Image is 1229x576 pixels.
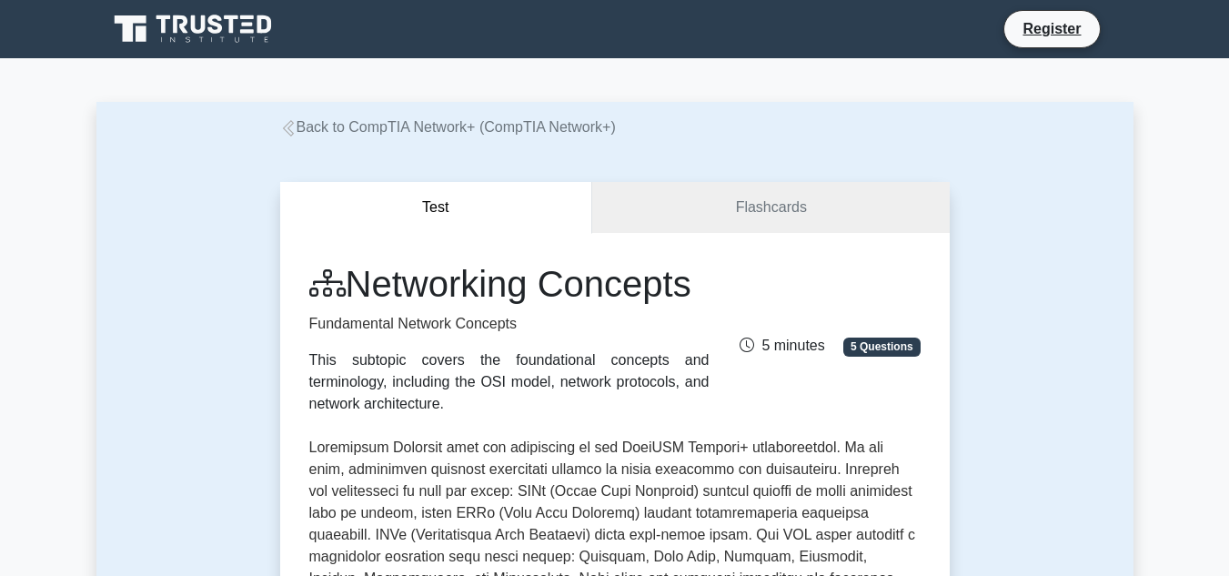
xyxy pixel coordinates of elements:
[309,349,710,415] div: This subtopic covers the foundational concepts and terminology, including the OSI model, network ...
[740,338,824,353] span: 5 minutes
[280,119,616,135] a: Back to CompTIA Network+ (CompTIA Network+)
[843,338,920,356] span: 5 Questions
[592,182,949,234] a: Flashcards
[309,262,710,306] h1: Networking Concepts
[309,313,710,335] p: Fundamental Network Concepts
[1012,17,1092,40] a: Register
[280,182,593,234] button: Test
